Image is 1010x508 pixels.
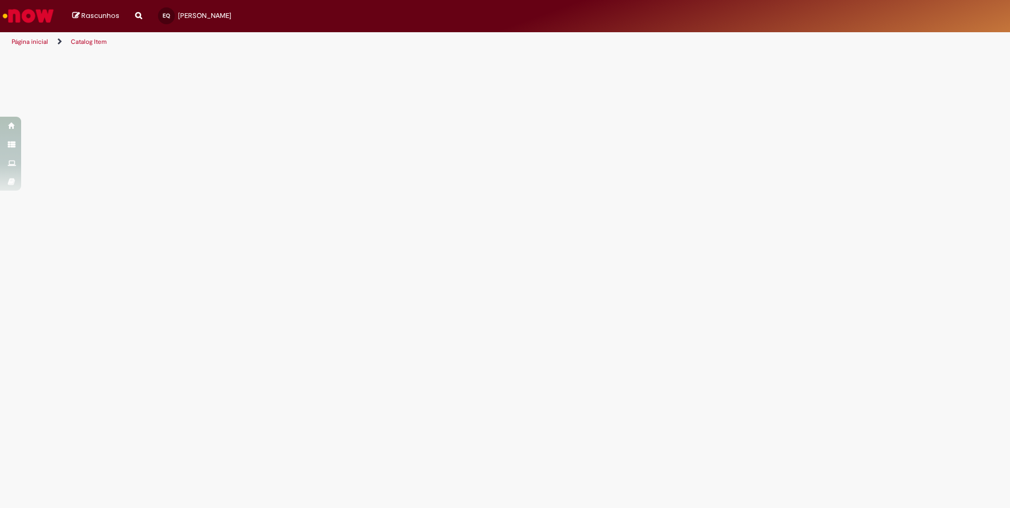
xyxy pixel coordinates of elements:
ul: Trilhas de página [8,32,666,52]
span: Rascunhos [81,11,119,21]
span: [PERSON_NAME] [178,11,231,20]
img: ServiceNow [1,5,55,26]
a: Página inicial [12,37,48,46]
a: Catalog Item [71,37,107,46]
span: EQ [163,12,170,19]
a: Rascunhos [72,11,119,21]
